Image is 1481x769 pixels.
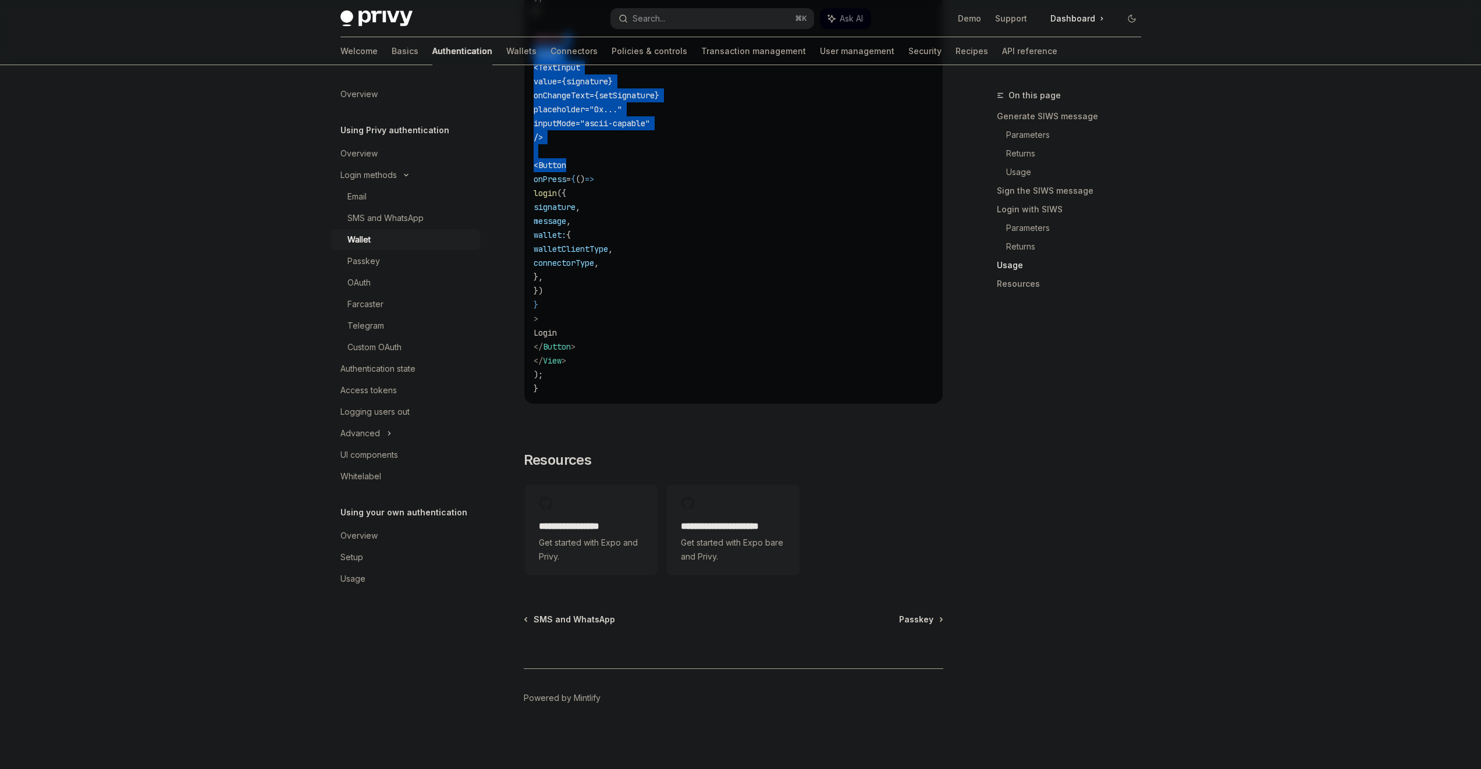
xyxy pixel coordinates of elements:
[340,405,410,419] div: Logging users out
[1123,9,1141,28] button: Toggle dark mode
[506,37,537,65] a: Wallets
[340,550,363,564] div: Setup
[340,426,380,440] div: Advanced
[997,237,1150,256] a: Returns
[331,380,480,401] a: Access tokens
[524,692,601,704] a: Powered by Mintlify
[585,104,589,115] span: =
[576,174,585,184] span: ()
[820,8,871,29] button: Toggle assistant panel
[551,37,598,65] a: Connectors
[347,297,383,311] div: Farcaster
[840,13,863,24] span: Ask AI
[899,614,942,625] a: Passkey
[566,76,608,87] span: signature
[340,168,397,182] div: Login methods
[820,37,894,65] a: User management
[585,174,594,184] span: =>
[432,37,492,65] a: Authentication
[795,14,807,23] span: ⌘ K
[331,568,480,589] a: Usage
[543,355,562,366] span: View
[995,13,1027,24] a: Support
[534,230,566,240] span: wallet:
[331,547,480,568] a: Setup
[331,444,480,465] a: UI components
[566,230,571,240] span: {
[331,165,480,186] button: Toggle Login methods section
[571,341,576,352] span: >
[331,272,480,293] a: OAuth
[347,190,367,204] div: Email
[571,174,576,184] span: {
[956,37,988,65] a: Recipes
[347,276,371,290] div: OAuth
[331,315,480,336] a: Telegram
[576,118,580,129] span: =
[562,355,566,366] span: >
[347,319,384,333] div: Telegram
[340,87,378,101] div: Overview
[331,208,480,229] a: SMS and WhatsApp
[340,123,449,137] h5: Using Privy authentication
[331,251,480,272] a: Passkey
[534,90,589,101] span: onChangeText
[534,62,538,73] span: <
[534,76,557,87] span: value
[1008,88,1061,102] span: On this page
[562,76,566,87] span: {
[534,174,566,184] span: onPress
[331,294,480,315] a: Farcaster
[534,355,543,366] span: </
[539,536,644,564] span: Get started with Expo and Privy.
[594,90,599,101] span: {
[1041,9,1113,28] a: Dashboard
[538,160,566,170] span: Button
[1050,13,1095,24] span: Dashboard
[340,469,381,483] div: Whitelabel
[580,118,650,129] span: "ascii-capable"
[997,107,1150,126] a: Generate SIWS message
[534,202,576,212] span: signature
[534,132,543,143] span: />
[331,143,480,164] a: Overview
[347,233,371,247] div: Wallet
[534,286,543,296] span: })
[340,37,378,65] a: Welcome
[899,614,933,625] span: Passkey
[534,614,615,625] span: SMS and WhatsApp
[331,401,480,422] a: Logging users out
[331,186,480,207] a: Email
[534,258,594,268] span: connectorType
[908,37,942,65] a: Security
[347,254,380,268] div: Passkey
[566,216,571,226] span: ,
[331,525,480,546] a: Overview
[997,126,1150,144] a: Parameters
[958,13,981,24] a: Demo
[534,369,543,380] span: );
[534,327,557,338] span: Login
[576,202,580,212] span: ,
[340,147,378,161] div: Overview
[347,340,402,354] div: Custom OAuth
[608,244,613,254] span: ,
[589,104,622,115] span: "0x..."
[331,337,480,358] a: Custom OAuth
[340,10,413,27] img: dark logo
[534,216,566,226] span: message
[997,275,1150,293] a: Resources
[997,163,1150,181] a: Usage
[534,244,608,254] span: walletClientType
[997,181,1150,200] a: Sign the SIWS message
[340,505,467,519] h5: Using your own authentication
[331,84,480,105] a: Overview
[538,62,580,73] span: TextInput
[534,341,543,352] span: </
[566,174,571,184] span: =
[543,341,571,352] span: Button
[633,12,665,26] div: Search...
[340,572,365,586] div: Usage
[655,90,659,101] span: }
[340,529,378,543] div: Overview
